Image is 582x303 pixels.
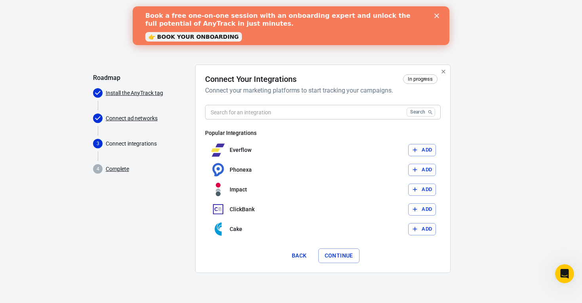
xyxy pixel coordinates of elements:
[93,13,489,27] div: AnyTrack
[211,222,225,236] img: Cake
[230,186,247,194] p: Impact
[211,203,225,216] img: ClickBank
[211,163,225,176] img: Phonexa
[205,74,297,84] h4: Connect Your Integrations
[407,108,435,117] button: Search
[555,264,574,283] iframe: Intercom live chat
[106,89,163,97] a: Install the AnyTrack tag
[106,140,189,148] p: Connect integrations
[205,85,437,95] h6: Connect your marketing platforms to start tracking your campaigns.
[97,166,99,172] text: 4
[302,7,310,12] div: Close
[211,183,225,196] img: Impact
[230,146,251,154] p: Everflow
[230,205,255,214] p: ClickBank
[106,114,158,123] a: Connect ad networks
[318,248,359,263] button: Continue
[230,225,242,233] p: Cake
[97,141,99,146] text: 3
[408,223,436,235] button: Add
[205,129,441,137] h6: Popular Integrations
[133,6,449,45] iframe: Intercom live chat banner
[408,144,436,156] button: Add
[287,248,312,263] button: Back
[408,184,436,196] button: Add
[405,75,436,83] span: In progress
[408,203,436,216] button: Add
[408,164,436,176] button: Add
[106,165,129,173] a: Complete
[211,143,225,157] img: Everflow
[230,166,252,174] p: Phonexa
[205,105,403,119] input: Search for an integration
[93,74,189,82] h5: Roadmap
